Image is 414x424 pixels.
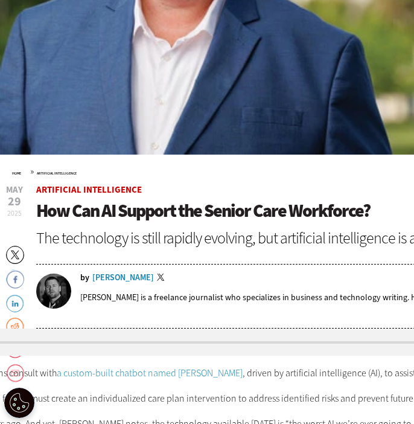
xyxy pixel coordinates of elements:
[4,388,34,418] div: Cookie Settings
[80,274,89,282] span: by
[37,171,77,176] a: Artificial Intelligence
[57,367,243,379] a: a custom-built chatbot named [PERSON_NAME]
[92,274,154,282] a: [PERSON_NAME]
[12,171,21,176] a: Home
[36,184,142,196] a: Artificial Intelligence
[12,167,402,176] div: »
[6,196,23,208] span: 29
[6,185,23,194] span: May
[36,199,370,223] span: How Can AI Support the Senior Care Workforce?
[157,274,168,283] a: Twitter
[7,208,22,218] span: 2025
[4,388,34,418] button: Open Preferences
